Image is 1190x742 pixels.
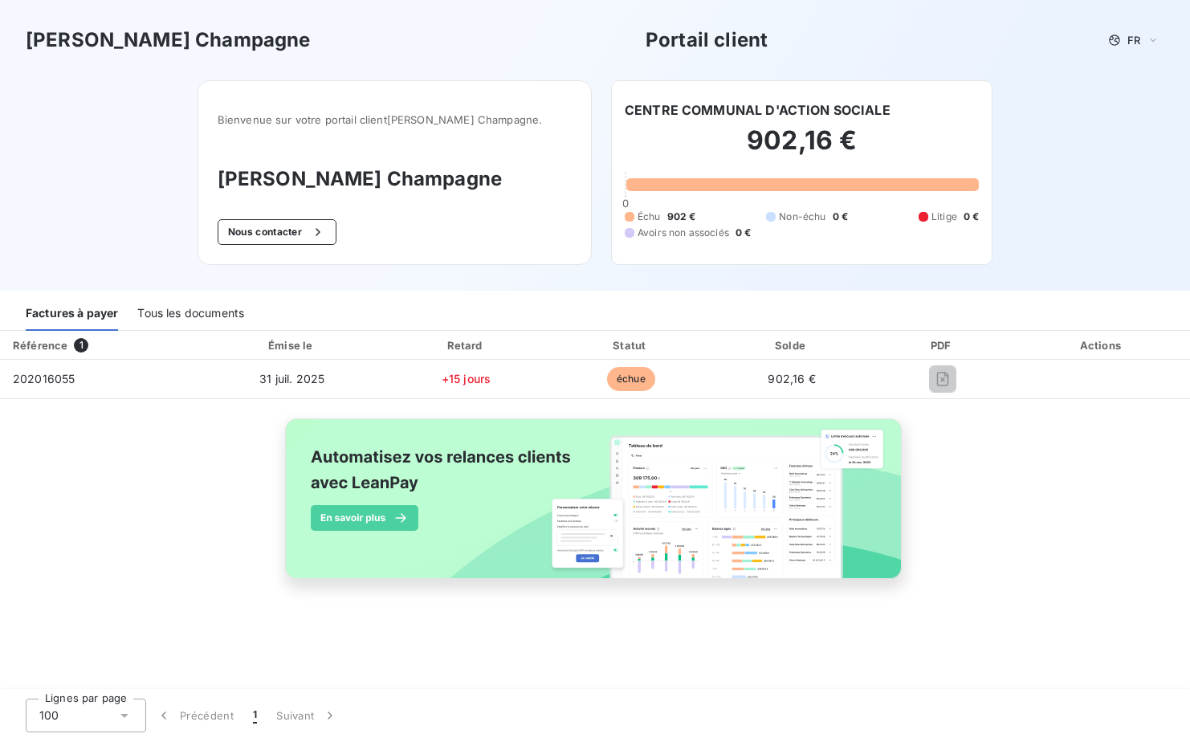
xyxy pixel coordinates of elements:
[13,339,67,352] div: Référence
[243,699,267,732] button: 1
[13,372,75,385] span: 202016055
[253,707,257,724] span: 1
[218,113,572,126] span: Bienvenue sur votre portail client [PERSON_NAME] Champagne .
[267,699,348,732] button: Suivant
[736,226,751,240] span: 0 €
[218,165,572,194] h3: [PERSON_NAME] Champagne
[667,210,696,224] span: 902 €
[146,699,243,732] button: Précédent
[74,338,88,353] span: 1
[638,226,729,240] span: Avoirs non associés
[386,337,547,353] div: Retard
[625,124,979,173] h2: 902,16 €
[259,372,324,385] span: 31 juil. 2025
[442,372,491,385] span: +15 jours
[39,707,59,724] span: 100
[833,210,848,224] span: 0 €
[218,219,336,245] button: Nous contacter
[26,297,118,331] div: Factures à payer
[552,337,709,353] div: Statut
[271,409,919,606] img: banner
[768,372,815,385] span: 902,16 €
[622,197,629,210] span: 0
[1017,337,1187,353] div: Actions
[638,210,661,224] span: Échu
[137,297,244,331] div: Tous les documents
[646,26,768,55] h3: Portail client
[1127,34,1140,47] span: FR
[607,367,655,391] span: échue
[26,26,310,55] h3: [PERSON_NAME] Champagne
[874,337,1011,353] div: PDF
[779,210,825,224] span: Non-échu
[625,100,890,120] h6: CENTRE COMMUNAL D'ACTION SOCIALE
[715,337,868,353] div: Solde
[964,210,979,224] span: 0 €
[931,210,957,224] span: Litige
[205,337,380,353] div: Émise le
